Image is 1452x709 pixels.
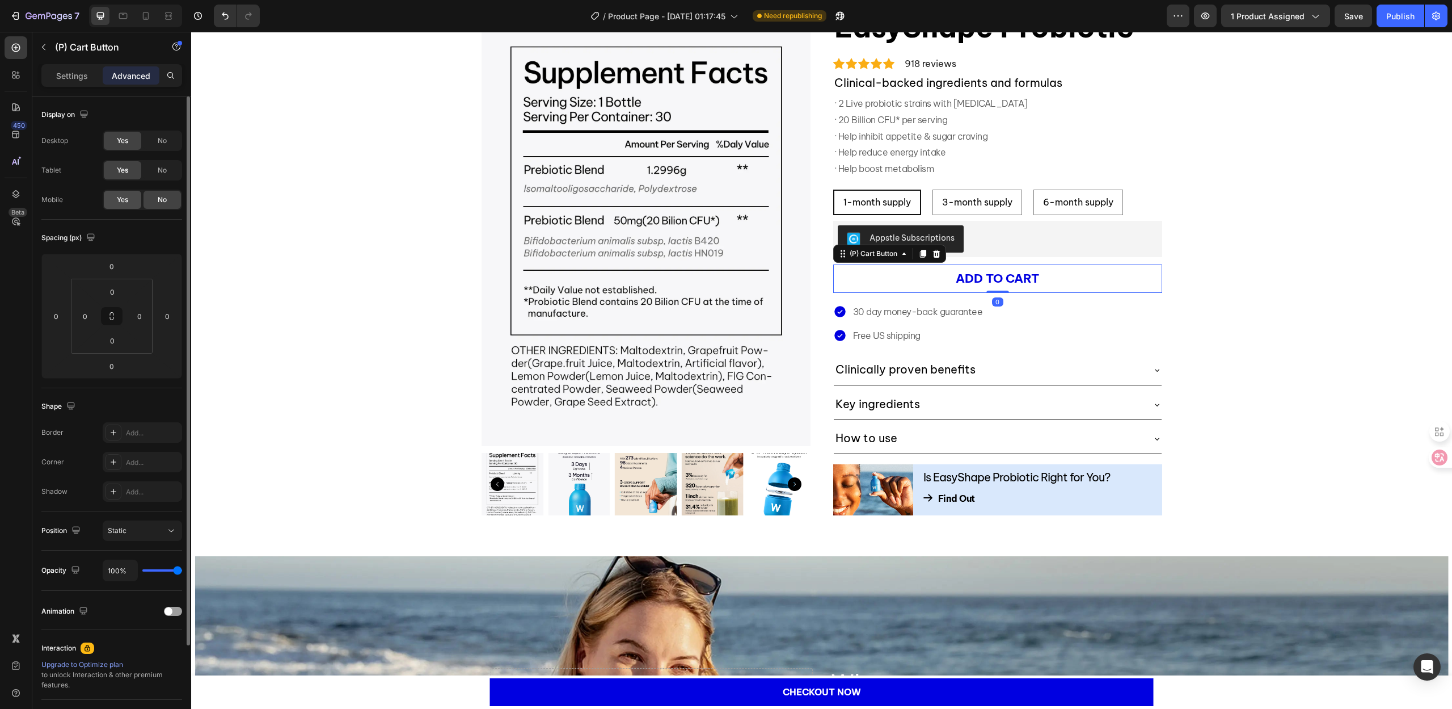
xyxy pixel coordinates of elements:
p: · 20 Billion CFU* per serving [643,80,970,97]
button: ADD TO CART [642,233,971,261]
span: Save [1344,11,1363,21]
button: CHECKOUT NOW [299,647,963,674]
p: · 2 Live probiotic strains with [MEDICAL_DATA] [643,64,970,80]
p: 30 day money-back guarantee [662,273,792,287]
span: 6-month supply [852,165,922,176]
span: / [603,10,606,22]
span: No [158,165,167,175]
div: Beta [9,208,27,217]
div: Publish [1386,10,1415,22]
div: Appstle Subscriptions [678,200,763,212]
span: 1-month supply [652,165,720,176]
span: Find Out [747,461,784,472]
button: 7 [5,5,85,27]
button: 1 product assigned [1221,5,1330,27]
div: Open Intercom Messenger [1413,653,1441,681]
div: Shadow [41,486,67,497]
div: Corner [41,457,64,467]
div: ADD TO CART [765,238,848,256]
p: Advanced [112,70,150,82]
div: Upgrade to Optimize plan [41,660,182,670]
p: Settings [56,70,88,82]
div: Add... [126,458,179,468]
span: Product Page - [DATE] 01:17:45 [608,10,725,22]
p: Free US shipping [662,297,792,311]
div: Spacing (px) [41,230,98,246]
div: Position [41,523,83,539]
div: Opacity [41,563,82,578]
input: 0 [48,308,65,325]
input: 0 [100,258,123,275]
button: Publish [1377,5,1424,27]
div: Add... [126,487,179,497]
p: 918 reviews [714,25,765,39]
input: 0px [77,308,94,325]
p: (P) Cart Button [55,40,151,54]
span: How to use [644,399,706,413]
div: Interaction [41,643,76,653]
span: Key ingredients [644,365,729,379]
span: Static [108,526,126,535]
span: No [158,195,167,205]
div: Mobile [41,195,63,205]
div: Display on [41,107,91,123]
div: Desktop [41,136,68,146]
img: AppstleSubscriptions.png [656,200,669,214]
button: Appstle Subscriptions [647,194,773,221]
p: · Help inhibit appetite & sugar craving · Help reduce energy intake · Help boost metabolism [643,97,970,145]
div: Tablet [41,165,61,175]
div: Undo/Redo [214,5,260,27]
span: Why [640,636,690,666]
input: 0 [159,308,176,325]
span: Need republishing [764,11,822,21]
span: 1 product assigned [1231,10,1305,22]
div: Animation [41,604,90,619]
input: 0px [101,332,124,349]
button: Static [103,521,182,541]
div: 450 [11,121,27,130]
p: Clinical-backed ingredients and formulas [643,41,970,61]
span: Yes [117,195,128,205]
span: 3-month supply [751,165,821,176]
span: Clinically proven benefits [644,330,784,345]
span: Yes [117,136,128,146]
a: Find Out [731,454,797,479]
input: 0 [100,358,123,375]
input: 0px [131,308,148,325]
div: Shape [41,399,78,414]
span: Is EasyShape Probiotic Right for You? [732,438,919,452]
span: Yes [117,165,128,175]
button: Carousel Back Arrow [299,446,313,459]
div: Border [41,427,64,438]
iframe: Design area [191,32,1452,709]
p: 7 [74,9,79,23]
button: Carousel Next Arrow [597,446,610,459]
div: to unlock Interaction & other premium features. [41,660,182,690]
input: 0px [101,283,124,300]
span: No [158,136,167,146]
div: Add... [126,428,179,438]
button: Save [1335,5,1372,27]
div: 0 [801,266,812,275]
div: CHECKOUT NOW [592,655,670,666]
input: Auto [103,560,137,581]
img: find_out.jpg [642,433,722,484]
div: (P) Cart Button [656,217,708,227]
